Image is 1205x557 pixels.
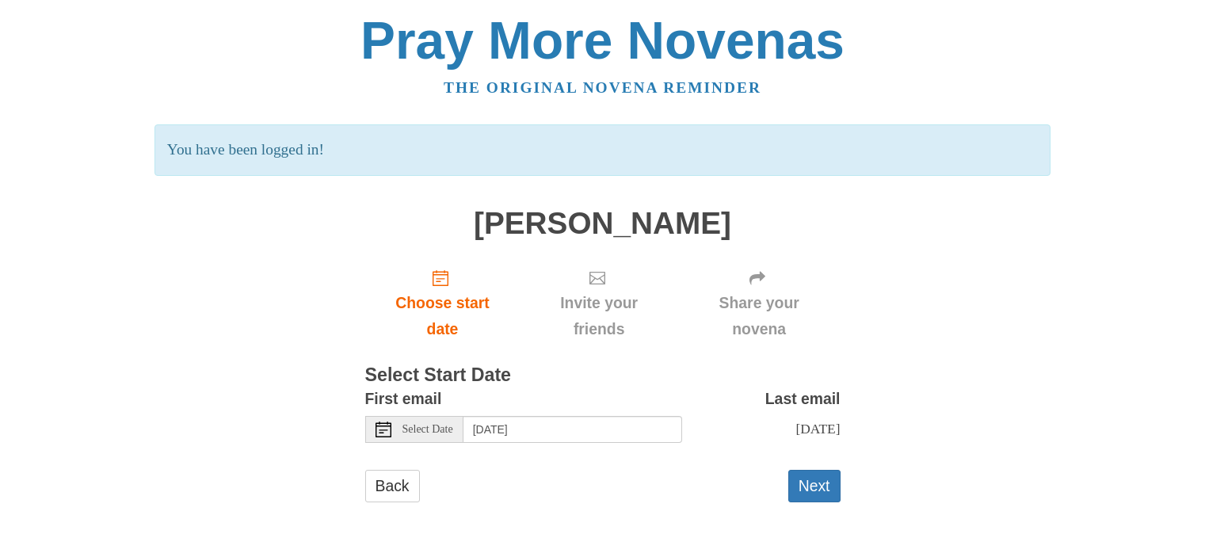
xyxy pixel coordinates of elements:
[154,124,1051,176] p: You have been logged in!
[520,256,677,350] div: Click "Next" to confirm your start date first.
[694,290,825,342] span: Share your novena
[365,256,521,350] a: Choose start date
[365,365,841,386] h3: Select Start Date
[360,11,845,70] a: Pray More Novenas
[365,470,420,502] a: Back
[444,79,761,96] a: The original novena reminder
[365,207,841,241] h1: [PERSON_NAME]
[788,470,841,502] button: Next
[402,424,453,435] span: Select Date
[678,256,841,350] div: Click "Next" to confirm your start date first.
[536,290,662,342] span: Invite your friends
[765,386,841,412] label: Last email
[381,290,505,342] span: Choose start date
[795,421,840,437] span: [DATE]
[365,386,442,412] label: First email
